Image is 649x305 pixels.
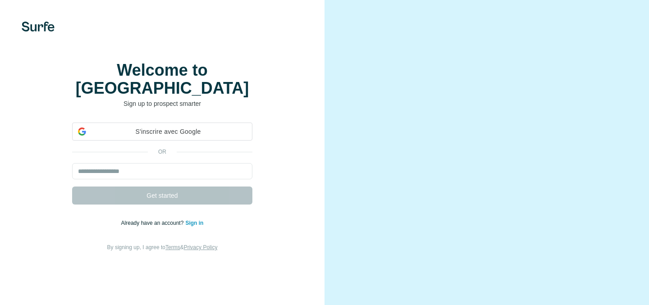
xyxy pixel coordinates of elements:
a: Privacy Policy [184,244,218,250]
span: By signing up, I agree to & [107,244,218,250]
h1: Welcome to [GEOGRAPHIC_DATA] [72,61,252,97]
a: Sign in [185,220,203,226]
iframe: Bouton "Se connecter avec Google" [68,140,257,159]
div: S'inscrire avec Google [72,123,252,141]
span: S'inscrire avec Google [90,127,247,137]
a: Terms [165,244,180,250]
img: Surfe's logo [22,22,55,32]
p: Sign up to prospect smarter [72,99,252,108]
span: Already have an account? [121,220,186,226]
